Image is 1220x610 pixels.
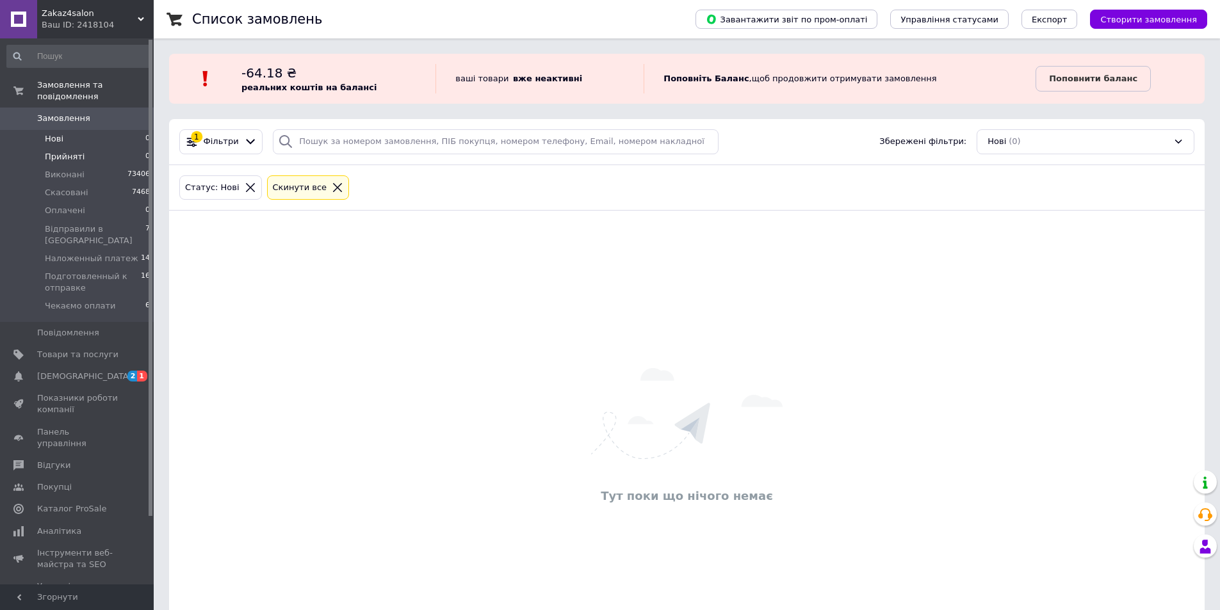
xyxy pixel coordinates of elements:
span: Повідомлення [37,327,99,339]
div: 1 [191,131,202,143]
span: Інструменти веб-майстра та SEO [37,547,118,570]
span: Виконані [45,169,85,181]
span: Аналітика [37,526,81,537]
span: Наложенный платеж [45,253,138,264]
div: Тут поки що нічого немає [175,488,1198,504]
span: Фільтри [204,136,239,148]
span: Подготовленный к отправке [45,271,141,294]
span: 2 [127,371,138,381]
span: 16 [141,271,150,294]
b: вже неактивні [513,74,582,83]
span: Чекаємо оплати [45,300,116,312]
span: Прийняті [45,151,85,163]
span: 7468 [132,187,150,198]
span: 14 [141,253,150,264]
span: Товари та послуги [37,349,118,360]
span: Панель управління [37,426,118,449]
h1: Список замовлень [192,12,322,27]
div: , щоб продовжити отримувати замовлення [644,64,1036,93]
span: Створити замовлення [1100,15,1197,24]
span: Замовлення та повідомлення [37,79,154,102]
a: Створити замовлення [1077,14,1207,24]
span: 6 [145,300,150,312]
span: 7 [145,223,150,246]
button: Завантажити звіт по пром-оплаті [695,10,877,29]
span: Скасовані [45,187,88,198]
div: Статус: Нові [183,181,242,195]
span: Показники роботи компанії [37,392,118,415]
a: Поповнити баланс [1036,66,1151,92]
span: Покупці [37,481,72,493]
span: 1 [137,371,147,381]
span: 0 [145,151,150,163]
span: Відгуки [37,460,70,471]
span: Управління статусами [900,15,998,24]
span: Збережені фільтри: [879,136,966,148]
div: Cкинути все [270,181,330,195]
span: Zakaz4salon [42,8,138,19]
span: Завантажити звіт по пром-оплаті [706,13,867,25]
span: 73406 [127,169,150,181]
span: Замовлення [37,113,90,124]
div: ваші товари [435,64,644,93]
span: Оплачені [45,205,85,216]
button: Створити замовлення [1090,10,1207,29]
b: Поповнити баланс [1049,74,1137,83]
span: Нові [45,133,63,145]
img: :exclamation: [196,69,215,88]
span: 0 [145,133,150,145]
span: [DEMOGRAPHIC_DATA] [37,371,132,382]
span: (0) [1009,136,1020,146]
b: Поповніть Баланс [663,74,749,83]
button: Експорт [1021,10,1078,29]
span: Відправили в [GEOGRAPHIC_DATA] [45,223,145,246]
button: Управління статусами [890,10,1009,29]
span: Управління сайтом [37,581,118,604]
span: 0 [145,205,150,216]
input: Пошук [6,45,151,68]
span: Нові [988,136,1006,148]
span: Експорт [1032,15,1068,24]
span: -64.18 ₴ [241,65,297,81]
b: реальних коштів на балансі [241,83,377,92]
input: Пошук за номером замовлення, ПІБ покупця, номером телефону, Email, номером накладної [273,129,719,154]
span: Каталог ProSale [37,503,106,515]
div: Ваш ID: 2418104 [42,19,154,31]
